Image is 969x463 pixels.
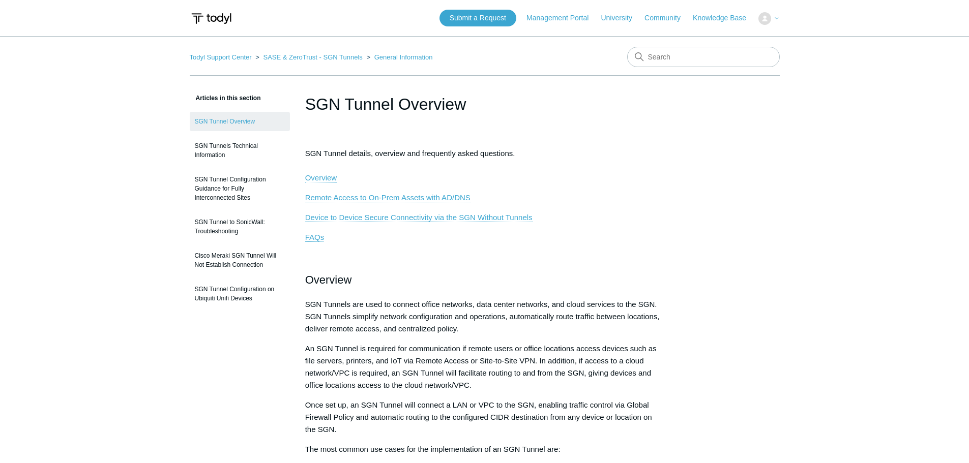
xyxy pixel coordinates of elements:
a: SGN Tunnel Configuration on Ubiquiti Unifi Devices [190,280,290,308]
a: FAQs [305,233,325,242]
li: General Information [364,53,432,61]
a: Remote Access to On-Prem Assets with AD/DNS [305,193,471,202]
a: Knowledge Base [693,13,756,23]
span: The most common use cases for the implementation of an SGN Tunnel are: [305,445,561,453]
span: Overview [305,273,352,286]
a: SGN Tunnels Technical Information [190,136,290,165]
a: SGN Tunnel to SonicWall: Troubleshooting [190,212,290,241]
input: Search [627,47,780,67]
li: SASE & ZeroTrust - SGN Tunnels [253,53,364,61]
a: SASE & ZeroTrust - SGN Tunnels [263,53,362,61]
span: Once set up, an SGN Tunnel will connect a LAN or VPC to the SGN, enabling traffic control via Glo... [305,400,652,434]
a: Submit a Request [439,10,516,26]
a: General Information [374,53,433,61]
img: Todyl Support Center Help Center home page [190,9,233,28]
span: Articles in this section [190,95,261,102]
a: Todyl Support Center [190,53,252,61]
a: University [601,13,642,23]
a: SGN Tunnel Overview [190,112,290,131]
a: Cisco Meraki SGN Tunnel Will Not Establish Connection [190,246,290,274]
a: SGN Tunnel Configuration Guidance for Fully Interconnected Sites [190,170,290,207]
h1: SGN Tunnel Overview [305,92,664,116]
a: Device to Device Secure Connectivity via the SGN Without Tunnels [305,213,533,222]
span: SGN Tunnels are used to connect office networks, data center networks, and cloud services to the ... [305,300,660,333]
a: Community [644,13,691,23]
span: An SGN Tunnel is required for communication if remote users or office locations access devices su... [305,344,657,389]
a: Overview [305,173,337,182]
a: Management Portal [526,13,599,23]
span: SGN Tunnel details, overview and frequently asked questions. [305,149,515,182]
li: Todyl Support Center [190,53,254,61]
